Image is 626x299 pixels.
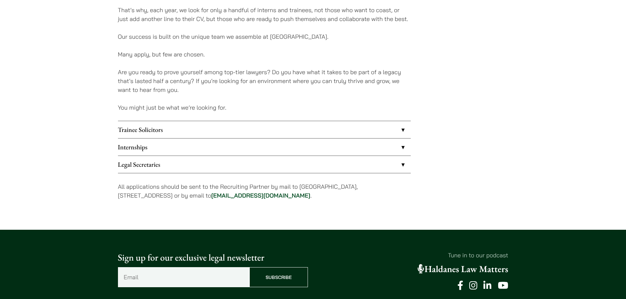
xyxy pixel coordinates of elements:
[418,263,508,275] a: Haldanes Law Matters
[211,192,311,199] a: [EMAIL_ADDRESS][DOMAIN_NAME]
[118,50,411,59] p: Many apply, but few are chosen.
[118,139,411,156] a: Internships
[318,251,508,260] p: Tune in to our podcast
[118,68,411,94] p: Are you ready to prove yourself among top-tier lawyers? Do you have what it takes to be part of a...
[118,267,249,287] input: Email
[118,251,308,265] p: Sign up for our exclusive legal newsletter
[118,156,411,173] a: Legal Secretaries
[118,121,411,138] a: Trainee Solicitors
[118,182,411,200] p: All applications should be sent to the Recruiting Partner by mail to [GEOGRAPHIC_DATA], [STREET_A...
[118,6,411,23] p: That’s why, each year, we look for only a handful of interns and trainees, not those who want to ...
[118,32,411,41] p: Our success is built on the unique team we assemble at [GEOGRAPHIC_DATA].
[249,267,308,287] input: Subscribe
[118,103,411,112] p: You might just be what we’re looking for.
